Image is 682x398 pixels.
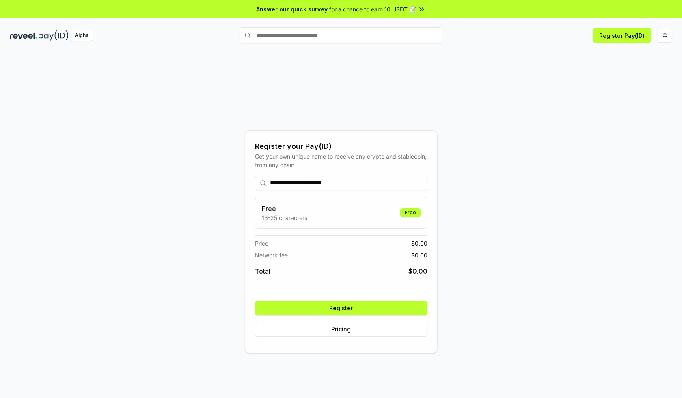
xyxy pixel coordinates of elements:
div: Get your own unique name to receive any crypto and stablecoin, from any chain [255,152,427,169]
span: $ 0.00 [408,266,427,276]
button: Pricing [255,322,427,337]
p: 13-25 characters [262,213,307,222]
span: Total [255,266,270,276]
span: $ 0.00 [411,251,427,259]
span: Network fee [255,251,288,259]
span: Answer our quick survey [256,5,328,13]
div: Register your Pay(ID) [255,141,427,152]
span: for a chance to earn 10 USDT 📝 [329,5,416,13]
h3: Free [262,204,307,213]
button: Register [255,301,427,315]
button: Register Pay(ID) [593,28,651,43]
div: Free [400,208,421,217]
img: reveel_dark [10,30,37,41]
div: Alpha [70,30,93,41]
span: Price [255,239,268,248]
span: $ 0.00 [411,239,427,248]
img: pay_id [39,30,69,41]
